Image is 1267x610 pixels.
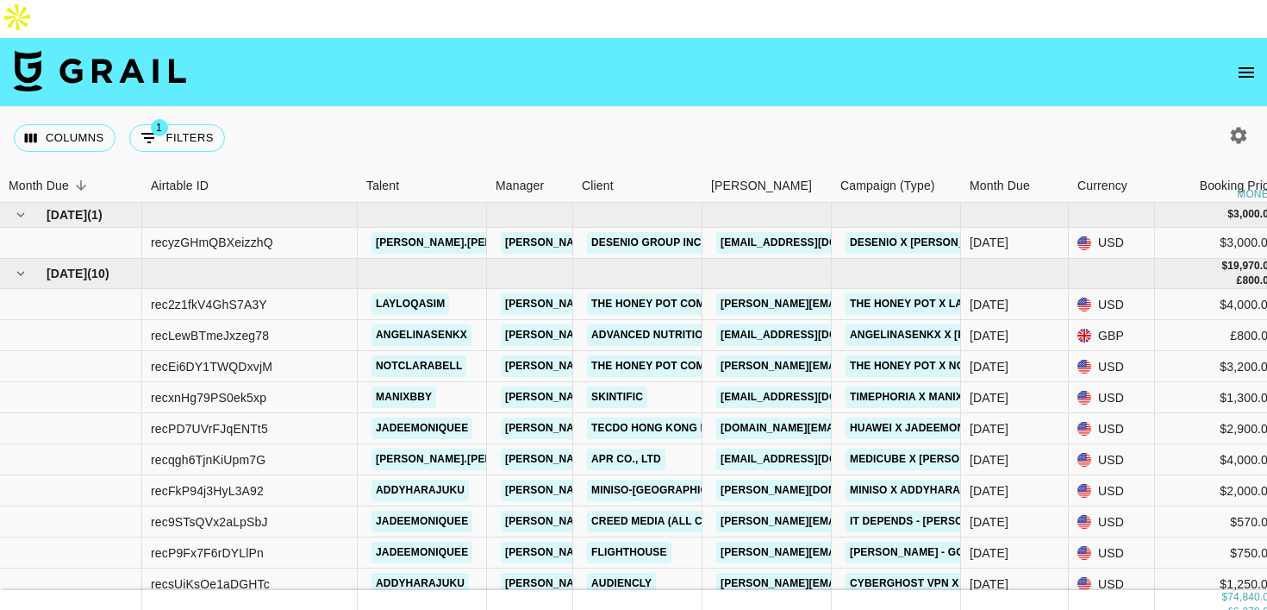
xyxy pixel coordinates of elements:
div: £ [1237,274,1243,288]
div: $ [1227,207,1233,222]
div: recyzGHmQBXeizzhQ [151,234,273,251]
div: GBP [1069,320,1155,351]
span: ( 10 ) [87,265,109,282]
div: $ [1221,259,1227,274]
button: hide children [9,203,33,227]
span: 1 [151,119,168,136]
a: angelinasenkx [371,324,471,346]
div: Sep '25 [970,513,1008,531]
a: [PERSON_NAME] - GO! [846,542,972,563]
img: Grail Talent [14,50,186,91]
div: Sep '25 [970,358,1008,375]
a: Advanced Nutrition by [PERSON_NAME] [587,324,824,346]
a: Angelinasenkx x [PERSON_NAME] ACV Pineapple Gummies [846,324,1188,346]
div: Campaign (Type) [832,169,961,203]
div: rec9STsQVx2aLpSbJ [151,513,268,531]
a: addyharajuku [371,573,469,594]
a: The Honey Pot x Notclarabell [846,355,1039,377]
a: [EMAIL_ADDRESS][DOMAIN_NAME] [716,232,909,254]
a: [PERSON_NAME][EMAIL_ADDRESS][PERSON_NAME][DOMAIN_NAME] [716,542,1086,563]
a: TECDO HONG KONG LIMITED [587,418,746,439]
div: rec2z1fkV4GhS7A3Y [151,296,267,313]
a: [PERSON_NAME][EMAIL_ADDRESS][DOMAIN_NAME] [716,293,997,315]
a: jadeemoniquee [371,542,472,563]
a: [EMAIL_ADDRESS][DOMAIN_NAME] [716,387,909,408]
div: recLewBTmeJxzeg78 [151,327,269,344]
div: Client [582,169,614,203]
a: notclarabell [371,355,466,377]
a: [PERSON_NAME][EMAIL_ADDRESS][DOMAIN_NAME] [501,449,782,470]
a: Miniso-[GEOGRAPHIC_DATA] [587,480,749,501]
a: [PERSON_NAME][EMAIL_ADDRESS][DOMAIN_NAME] [501,480,782,501]
div: Client [573,169,702,203]
div: recEi6DY1TWQDxvjM [151,358,272,375]
div: USD [1069,444,1155,475]
a: The Honey Pot Company [587,355,738,377]
div: Sep '25 [970,420,1008,437]
a: [PERSON_NAME][EMAIL_ADDRESS][DOMAIN_NAME] [501,418,782,439]
a: jadeemoniquee [371,418,472,439]
div: recPD7UVrFJqENTt5 [151,420,268,437]
a: [DOMAIN_NAME][EMAIL_ADDRESS][DOMAIN_NAME] [716,418,995,439]
div: Sep '25 [970,296,1008,313]
div: USD [1069,413,1155,444]
a: Huawei x jadeemoniquee [846,418,1002,439]
div: Sep '25 [970,544,1008,562]
a: Desenio Group Inc. [587,232,708,254]
a: The Honey Pot Company [587,293,738,315]
a: [PERSON_NAME][EMAIL_ADDRESS][DOMAIN_NAME] [501,324,782,346]
a: [PERSON_NAME][EMAIL_ADDRESS][DOMAIN_NAME] [501,387,782,408]
div: Currency [1069,169,1155,203]
a: jadeemoniquee [371,511,472,532]
a: [PERSON_NAME].[PERSON_NAME].bell [371,449,590,470]
div: Sep '25 [970,575,1008,593]
a: [PERSON_NAME][EMAIL_ADDRESS][DOMAIN_NAME] [501,293,782,315]
a: [PERSON_NAME][EMAIL_ADDRESS][DOMAIN_NAME] [716,355,997,377]
div: Manager [487,169,573,203]
a: It Depends - [PERSON_NAME] [846,511,1015,532]
div: Currency [1077,169,1127,203]
div: Oct '25 [970,234,1008,251]
a: Flighthouse [587,542,671,563]
span: [DATE] [47,265,87,282]
a: [PERSON_NAME][DOMAIN_NAME][EMAIL_ADDRESS][PERSON_NAME][DOMAIN_NAME] [716,480,1172,501]
div: recsUiKsOe1aDGHTc [151,575,270,593]
div: USD [1069,538,1155,569]
div: $ [1221,590,1227,605]
button: Sort [69,173,93,198]
button: Select columns [14,124,115,152]
a: Creed Media (All Campaigns) [587,511,766,532]
a: Miniso x addyharajuku [846,480,993,501]
a: [EMAIL_ADDRESS][DOMAIN_NAME] [716,449,909,470]
div: Sep '25 [970,482,1008,500]
a: Audiencly [587,573,656,594]
div: USD [1069,351,1155,382]
a: The Honey Pot x Layloqasim [846,293,1022,315]
div: USD [1069,569,1155,600]
a: [EMAIL_ADDRESS][DOMAIN_NAME] [716,324,909,346]
a: [PERSON_NAME][EMAIL_ADDRESS][DOMAIN_NAME] [501,573,782,594]
button: hide children [9,261,33,286]
div: Month Due [970,169,1030,203]
span: ( 1 ) [87,206,103,223]
div: Sep '25 [970,389,1008,406]
div: recFkP94j3HyL3A92 [151,482,264,500]
div: Month Due [9,169,69,203]
a: [PERSON_NAME][EMAIL_ADDRESS][DOMAIN_NAME] [501,511,782,532]
div: Month Due [961,169,1069,203]
a: [PERSON_NAME][EMAIL_ADDRESS][DOMAIN_NAME] [716,511,997,532]
div: USD [1069,289,1155,320]
div: Sep '25 [970,327,1008,344]
div: recqgh6TjnKiUpm7G [151,451,265,469]
a: layloqasim [371,293,449,315]
a: [PERSON_NAME][EMAIL_ADDRESS][DOMAIN_NAME] [501,355,782,377]
a: TIMEPHORIA x manixbby [846,387,989,408]
div: USD [1069,506,1155,538]
div: Talent [358,169,487,203]
div: USD [1069,228,1155,259]
a: Desenio x [PERSON_NAME].[PERSON_NAME].bell [846,232,1125,254]
div: [PERSON_NAME] [711,169,812,203]
div: Manager [496,169,544,203]
button: open drawer [1229,55,1264,90]
div: Airtable ID [142,169,358,203]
